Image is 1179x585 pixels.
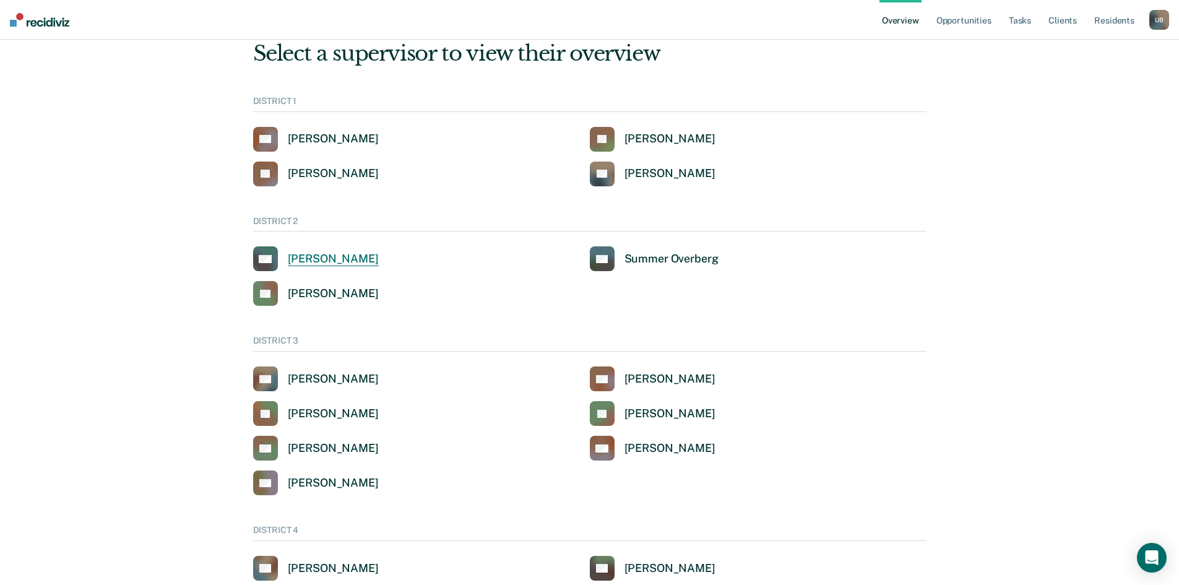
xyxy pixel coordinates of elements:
[1149,10,1169,30] div: U B
[253,336,926,352] div: DISTRICT 3
[590,246,719,271] a: Summer Overberg
[10,13,69,27] img: Recidiviz
[253,162,379,186] a: [PERSON_NAME]
[624,441,715,456] div: [PERSON_NAME]
[288,561,379,576] div: [PERSON_NAME]
[253,525,926,541] div: DISTRICT 4
[253,401,379,426] a: [PERSON_NAME]
[624,372,715,386] div: [PERSON_NAME]
[288,132,379,146] div: [PERSON_NAME]
[253,127,379,152] a: [PERSON_NAME]
[288,476,379,490] div: [PERSON_NAME]
[253,281,379,306] a: [PERSON_NAME]
[288,252,379,266] div: [PERSON_NAME]
[253,436,379,461] a: [PERSON_NAME]
[590,162,715,186] a: [PERSON_NAME]
[624,132,715,146] div: [PERSON_NAME]
[288,441,379,456] div: [PERSON_NAME]
[624,561,715,576] div: [PERSON_NAME]
[288,167,379,181] div: [PERSON_NAME]
[590,366,715,391] a: [PERSON_NAME]
[590,401,715,426] a: [PERSON_NAME]
[288,407,379,421] div: [PERSON_NAME]
[253,366,379,391] a: [PERSON_NAME]
[288,287,379,301] div: [PERSON_NAME]
[590,436,715,461] a: [PERSON_NAME]
[590,127,715,152] a: [PERSON_NAME]
[253,96,926,112] div: DISTRICT 1
[1149,10,1169,30] button: UB
[624,407,715,421] div: [PERSON_NAME]
[253,556,379,581] a: [PERSON_NAME]
[253,470,379,495] a: [PERSON_NAME]
[624,252,719,266] div: Summer Overberg
[1137,543,1167,573] div: Open Intercom Messenger
[253,246,379,271] a: [PERSON_NAME]
[288,372,379,386] div: [PERSON_NAME]
[624,167,715,181] div: [PERSON_NAME]
[253,41,926,66] div: Select a supervisor to view their overview
[590,556,715,581] a: [PERSON_NAME]
[253,216,926,232] div: DISTRICT 2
